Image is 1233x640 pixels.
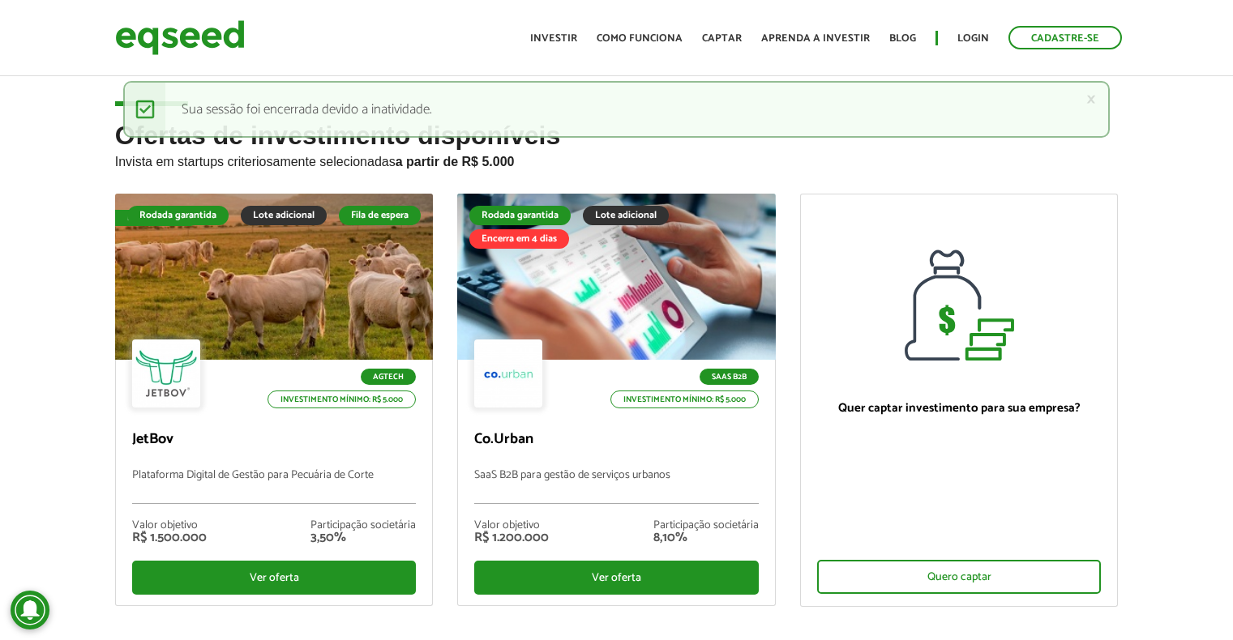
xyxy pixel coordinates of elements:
div: Ver oferta [474,561,759,595]
a: Blog [889,33,916,44]
div: Fila de espera [339,206,421,225]
a: Login [957,33,989,44]
p: Co.Urban [474,431,759,449]
a: Rodada garantida Lote adicional Encerra em 4 dias SaaS B2B Investimento mínimo: R$ 5.000 Co.Urban... [457,194,776,606]
div: 3,50% [310,531,416,544]
p: Agtech [361,369,416,385]
a: Como funciona [597,33,683,44]
p: Investimento mínimo: R$ 5.000 [268,390,416,408]
div: Participação societária [310,520,416,531]
strong: a partir de R$ 5.000 [396,155,515,169]
div: R$ 1.200.000 [474,531,549,544]
p: Quer captar investimento para sua empresa? [817,401,1102,416]
div: Fila de espera [115,210,199,226]
a: × [1086,91,1096,108]
div: Rodada garantida [469,206,571,225]
div: Lote adicional [583,206,669,225]
div: Participação societária [653,520,759,531]
a: Cadastre-se [1008,26,1122,49]
p: JetBov [132,431,417,449]
div: Sua sessão foi encerrada devido a inatividade. [123,81,1110,138]
a: Aprenda a investir [761,33,870,44]
div: Ver oferta [132,561,417,595]
div: Valor objetivo [474,520,549,531]
div: 8,10% [653,531,759,544]
a: Captar [702,33,742,44]
p: SaaS B2B para gestão de serviços urbanos [474,469,759,504]
p: Investimento mínimo: R$ 5.000 [610,390,759,408]
div: Valor objetivo [132,520,207,531]
div: Lote adicional [241,206,327,225]
a: Fila de espera Rodada garantida Lote adicional Fila de espera Agtech Investimento mínimo: R$ 5.00... [115,194,434,606]
p: Invista em startups criteriosamente selecionadas [115,150,1119,169]
div: Quero captar [817,560,1102,594]
img: EqSeed [115,16,245,59]
h2: Ofertas de investimento disponíveis [115,122,1119,194]
div: Rodada garantida [127,206,229,225]
a: Investir [530,33,577,44]
a: Quer captar investimento para sua empresa? Quero captar [800,194,1119,607]
p: SaaS B2B [700,369,759,385]
div: R$ 1.500.000 [132,531,207,544]
p: Plataforma Digital de Gestão para Pecuária de Corte [132,469,417,504]
div: Encerra em 4 dias [469,229,569,249]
